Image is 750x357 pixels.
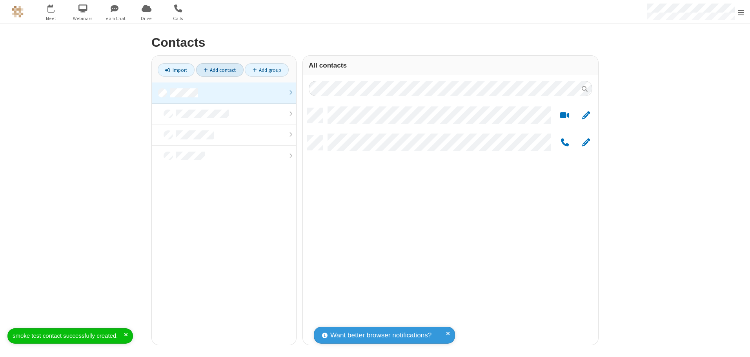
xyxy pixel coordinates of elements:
img: QA Selenium DO NOT DELETE OR CHANGE [12,6,24,18]
div: smoke test contact successfully created. [13,331,124,341]
span: Calls [164,15,193,22]
span: Team Chat [100,15,129,22]
span: Webinars [68,15,98,22]
h3: All contacts [309,62,592,69]
h2: Contacts [151,36,599,49]
button: Start a video meeting [557,111,572,121]
button: Call by phone [557,138,572,148]
a: Add contact [196,63,244,77]
div: 9 [53,4,58,10]
span: Drive [132,15,161,22]
div: grid [303,102,598,345]
a: Add group [245,63,289,77]
span: Meet [36,15,66,22]
a: Import [158,63,195,77]
span: Want better browser notifications? [330,330,431,341]
button: Edit [578,111,593,121]
button: Edit [578,138,593,148]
